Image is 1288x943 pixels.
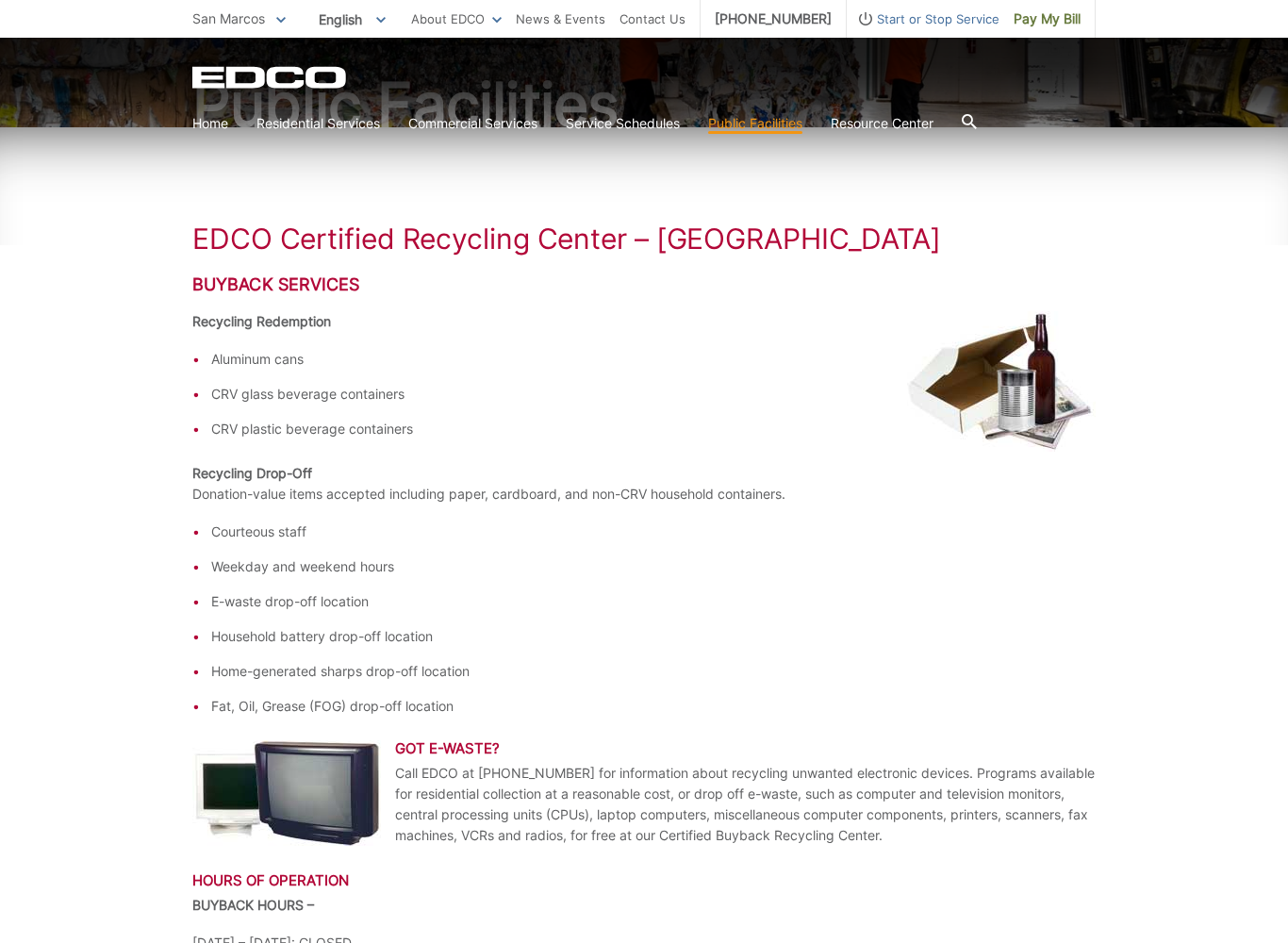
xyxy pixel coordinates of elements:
[211,696,1096,717] li: Fat, Oil, Grease (FOG) drop-off location
[708,113,802,134] a: Public Facilities
[516,8,605,29] a: News & Events
[211,419,1096,439] li: CRV plastic beverage containers
[211,349,1096,370] li: Aluminum cans
[831,113,933,134] a: Resource Center
[192,872,1096,889] h3: Hours of Operation
[192,113,228,134] a: Home
[192,463,1096,505] p: Donation-value items accepted including paper, cardboard, and non-CRV household containers.
[192,66,349,89] a: EDCD logo. Return to the homepage.
[408,113,537,134] a: Commercial Services
[192,465,312,481] strong: Recycling Drop-Off
[211,626,1096,647] li: Household battery drop-off location
[211,521,1096,542] li: Courteous staff
[192,274,1096,295] h2: Buyback Services
[192,897,314,913] strong: BUYBACK HOURS –
[211,591,1096,612] li: E-waste drop-off location
[211,661,1096,682] li: Home-generated sharps drop-off location
[566,113,680,134] a: Service Schedules
[192,740,381,846] img: TVs and computer monitors
[192,10,265,26] span: San Marcos
[256,113,380,134] a: Residential Services
[305,4,400,35] span: English
[907,311,1096,452] img: Cardboard, bottles, cans, newspapers
[211,556,1096,577] li: Weekday and weekend hours
[192,740,1096,757] h3: Got E-Waste?
[411,8,502,29] a: About EDCO
[619,8,685,29] a: Contact Us
[192,313,331,329] strong: Recycling Redemption
[192,222,1096,256] h1: EDCO Certified Recycling Center – [GEOGRAPHIC_DATA]
[211,384,1096,405] li: CRV glass beverage containers
[1014,8,1081,29] span: Pay My Bill
[192,763,1096,846] p: Call EDCO at [PHONE_NUMBER] for information about recycling unwanted electronic devices. Programs...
